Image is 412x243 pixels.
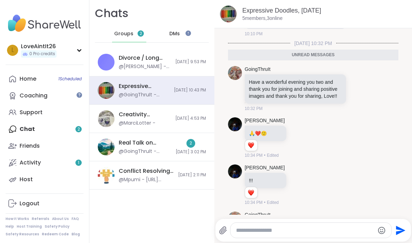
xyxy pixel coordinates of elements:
[242,7,321,14] a: Expressive Doodles, [DATE]
[95,6,128,21] h1: Chats
[267,199,279,206] span: Edited
[290,40,336,47] span: [DATE] 10:32 PM
[6,154,83,171] a: Activity1
[119,148,171,155] div: @GoingThruIt - thank you t!!!!!
[20,75,36,83] div: Home
[6,11,83,36] img: ShareWell Nav Logo
[98,54,115,71] img: Divorce / Long Term Relationship, Sep 12
[52,216,69,221] a: About Us
[119,139,171,147] div: Real Talk on Boundaries & Self-Care, [DATE]
[20,176,33,183] div: Host
[245,199,263,206] span: 10:34 PM
[228,164,242,178] img: https://sharewell-space-live.sfo3.digitaloceanspaces.com/user-generated/aa2d5c72-7b06-440e-bc8a-5...
[228,50,399,61] div: Unread messages
[245,164,285,171] a: [PERSON_NAME]
[186,139,195,148] div: 2
[175,59,206,65] span: [DATE] 9:53 PM
[242,15,282,22] p: 5 members, 3 online
[42,232,69,237] a: Redeem Code
[264,199,265,206] span: •
[6,216,29,221] a: How It Works
[220,6,237,22] img: Expressive Doodles, Sep 11
[236,227,374,234] textarea: Type your message
[114,30,133,37] span: Groups
[249,79,342,100] p: Have a wonderful evening you two and thank you for joining and sharing positive images and thank ...
[78,160,79,166] span: 1
[6,224,14,229] a: Help
[6,71,83,87] a: Home1Scheduled
[6,87,83,104] a: Coaching
[119,54,171,62] div: Divorce / Long Term Relationship, [DATE]
[140,31,142,37] span: 2
[72,232,80,237] a: Blog
[267,152,279,159] span: Edited
[245,140,257,151] div: Reaction list
[249,177,282,184] p: !!!
[45,224,69,229] a: Safety Policy
[6,195,83,212] a: Logout
[176,149,206,155] span: [DATE] 3:02 PM
[119,111,171,118] div: Creativity Together, [DATE]
[249,131,255,136] span: 🙏
[119,167,174,175] div: Conflict Resolving Communication, [DATE]
[175,116,206,121] span: [DATE] 4:53 PM
[98,110,115,127] img: Creativity Together, Sep 11
[245,152,263,159] span: 10:34 PM
[119,82,170,90] div: Expressive Doodles, [DATE]
[228,66,242,80] img: https://sharewell-space-live.sfo3.digitaloceanspaces.com/user-generated/48fc4fc7-d9bc-4228-993b-a...
[245,105,263,112] span: 10:32 PM
[245,31,263,37] span: 10:10 PM
[58,76,82,82] span: 1 Scheduled
[6,232,39,237] a: Safety Resources
[255,131,261,136] span: ❤️
[17,224,42,229] a: Host Training
[6,171,83,188] a: Host
[228,212,242,226] img: https://sharewell-space-live.sfo3.digitaloceanspaces.com/user-generated/48fc4fc7-d9bc-4228-993b-a...
[119,63,171,70] div: @[PERSON_NAME] - take care [PERSON_NAME]... it was nice to meet you
[76,92,82,98] iframe: Spotlight
[12,46,14,55] span: L
[98,139,115,155] img: Real Talk on Boundaries & Self-Care, Sep 11
[264,152,265,159] span: •
[392,222,407,238] button: Send
[20,142,40,150] div: Friends
[174,87,206,93] span: [DATE] 10:43 PM
[261,131,267,136] span: 🙂
[247,143,255,148] button: Reactions: love
[245,117,285,124] a: [PERSON_NAME]
[98,82,115,99] img: Expressive Doodles, Sep 11
[20,159,41,167] div: Activity
[6,104,83,121] a: Support
[245,187,257,198] div: Reaction list
[21,43,57,50] div: LoveAintIt26
[169,30,180,37] span: DMs
[20,200,39,207] div: Logout
[119,91,170,98] div: @GoingThruIt - browndenyka & hiremeandrea - i do hope you two can make it to the next one. Since ...
[119,176,174,183] div: @Mpumi - [URL][DOMAIN_NAME]
[377,226,386,235] button: Emoji picker
[178,172,206,178] span: [DATE] 2:11 PM
[228,117,242,131] img: https://sharewell-space-live.sfo3.digitaloceanspaces.com/user-generated/aa2d5c72-7b06-440e-bc8a-5...
[98,167,115,184] img: Conflict Resolving Communication, Sep 10
[245,66,271,73] a: GoingThruIt
[72,216,79,221] a: FAQ
[20,109,43,116] div: Support
[247,190,255,196] button: Reactions: love
[185,30,191,36] iframe: Spotlight
[119,120,155,127] div: @MarciLotter -
[29,51,55,57] span: 0 Pro credits
[32,216,49,221] a: Referrals
[20,92,47,100] div: Coaching
[6,138,83,154] a: Friends
[245,212,271,219] a: GoingThruIt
